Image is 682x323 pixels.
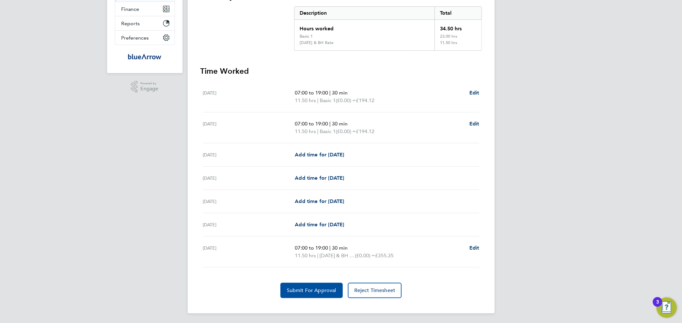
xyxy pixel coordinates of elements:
span: 07:00 to 19:00 [295,121,328,127]
span: £355.35 [375,252,394,259]
span: [DATE] & BH Rate [320,252,355,259]
span: (£0.00) = [336,97,356,103]
h3: Time Worked [200,66,482,76]
span: Basic 1 [320,128,336,135]
span: Reports [122,20,140,26]
a: Add time for [DATE] [295,151,344,159]
button: Open Resource Center, 3 new notifications [656,297,677,318]
span: Basic 1 [320,97,336,104]
a: Edit [469,89,479,97]
button: Submit For Approval [280,283,343,298]
span: Add time for [DATE] [295,222,344,228]
span: 07:00 to 19:00 [295,90,328,96]
span: Powered by [140,81,158,86]
span: Engage [140,86,158,92]
div: [DATE] [203,120,295,135]
span: 30 min [332,90,348,96]
div: 11.50 hrs [435,40,481,50]
div: [DATE] [203,174,295,182]
span: | [329,245,331,251]
span: 11.50 hrs [295,128,316,134]
span: Add time for [DATE] [295,175,344,181]
span: £194.12 [356,128,374,134]
span: Add time for [DATE] [295,198,344,204]
div: [DATE] [203,221,295,229]
span: Reject Timesheet [354,287,396,294]
a: Add time for [DATE] [295,198,344,205]
div: [DATE] & BH Rate [300,40,333,45]
span: 30 min [332,245,348,251]
button: Reject Timesheet [348,283,402,298]
span: Submit For Approval [287,287,336,294]
button: Finance [115,2,175,16]
div: 34.50 hrs [435,20,481,34]
div: Basic 1 [300,34,313,39]
button: Preferences [115,31,175,45]
span: 11.50 hrs [295,252,316,259]
span: Edit [469,121,479,127]
div: [DATE] [203,151,295,159]
a: Powered byEngage [131,81,158,93]
span: (£0.00) = [336,128,356,134]
div: [DATE] [203,89,295,104]
div: Description [294,7,435,19]
a: Edit [469,244,479,252]
span: Add time for [DATE] [295,152,344,158]
span: | [329,121,331,127]
span: | [317,128,318,134]
div: 23.00 hrs [435,34,481,40]
button: Reports [115,16,175,30]
span: Finance [122,6,139,12]
div: [DATE] [203,244,295,259]
div: [DATE] [203,198,295,205]
div: Total [435,7,481,19]
span: Edit [469,90,479,96]
span: | [317,252,318,259]
a: Add time for [DATE] [295,221,344,229]
img: bluearrow-logo-retina.png [128,51,161,62]
a: Add time for [DATE] [295,174,344,182]
span: 30 min [332,121,348,127]
div: Summary [294,6,482,51]
span: (£0.00) = [355,252,375,259]
div: 3 [656,302,659,310]
span: 07:00 to 19:00 [295,245,328,251]
div: Hours worked [294,20,435,34]
span: 11.50 hrs [295,97,316,103]
a: Edit [469,120,479,128]
span: £194.12 [356,97,374,103]
a: Go to home page [115,51,175,62]
span: | [317,97,318,103]
span: | [329,90,331,96]
span: Edit [469,245,479,251]
span: Preferences [122,35,149,41]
